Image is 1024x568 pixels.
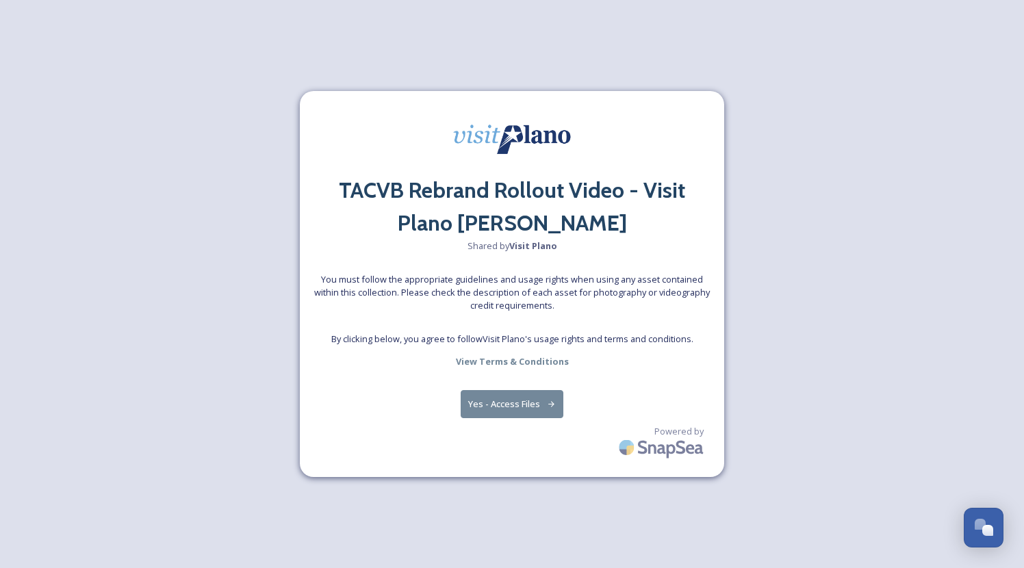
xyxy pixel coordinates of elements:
button: Yes - Access Files [461,390,563,418]
img: SnapSea Logo [615,431,711,463]
a: View Terms & Conditions [456,353,569,370]
strong: View Terms & Conditions [456,355,569,367]
span: Shared by [468,240,557,253]
button: Open Chat [964,508,1003,547]
h2: TACVB Rebrand Rollout Video - Visit Plano [PERSON_NAME] [313,174,711,240]
strong: Visit Plano [509,240,557,252]
span: By clicking below, you agree to follow Visit Plano 's usage rights and terms and conditions. [331,333,693,346]
span: Powered by [654,425,704,438]
span: You must follow the appropriate guidelines and usage rights when using any asset contained within... [313,273,711,313]
img: visit-plano-social-optimized.jpg [444,105,580,173]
